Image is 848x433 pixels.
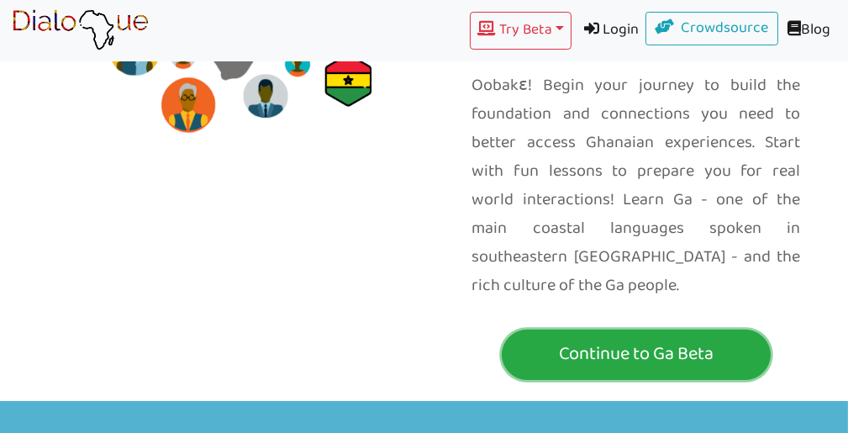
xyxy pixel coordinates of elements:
[571,12,645,50] a: Login
[502,330,771,380] button: Continue to Ga Beta
[12,9,149,51] img: learn African language platform app
[778,12,836,50] a: Blog
[645,12,779,45] a: Crowdsource
[470,12,571,50] button: Try Beta
[472,71,801,300] p: Oobakɛ! Begin your journey to build the foundation and connections you need to better access Ghan...
[506,339,766,370] p: Continue to Ga Beta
